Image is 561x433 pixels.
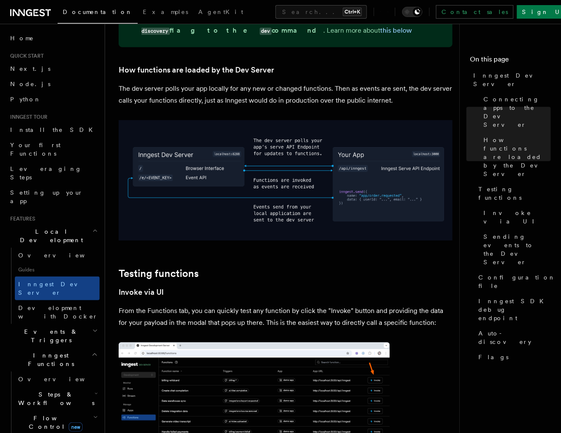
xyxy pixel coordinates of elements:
a: Overview [15,248,100,263]
a: Home [7,31,100,46]
span: Node.js [10,81,50,87]
span: Testing functions [478,185,551,202]
kbd: Ctrl+K [343,8,362,16]
span: Python [10,96,41,103]
p: From the Functions tab, you can quickly test any function by click the "Invoke" button and provid... [119,305,453,329]
h4: On this page [470,54,551,68]
span: Sending events to the Dev Server [483,232,551,266]
span: Development with Docker [18,304,98,320]
a: Connecting apps to the Dev Server [480,92,551,132]
span: Overview [18,376,106,383]
a: Testing functions [475,182,551,205]
span: How functions are loaded by the Dev Server [483,136,551,178]
span: Auto-discovery [478,329,551,346]
a: this below [380,26,412,34]
a: Contact sales [436,5,514,19]
p: The dev server polls your app locally for any new or changed functions. Then as events are sent, ... [119,83,453,106]
span: Flow Control [15,414,93,431]
span: Inngest SDK debug endpoint [478,297,551,322]
a: How functions are loaded by the Dev Server [119,64,274,76]
span: new [69,422,83,432]
a: Examples [138,3,193,23]
div: Local Development [7,248,100,324]
span: Configuration file [478,273,555,290]
a: Invoke via UI [119,286,164,298]
span: Features [7,215,35,222]
button: Events & Triggers [7,324,100,348]
code: --no-discovery [142,15,406,35]
a: Python [7,92,100,107]
code: dev [260,28,272,35]
a: Setting up your app [7,185,100,209]
span: Inngest Dev Server [18,281,91,296]
span: Inngest tour [7,114,47,120]
a: Your first Functions [7,137,100,161]
a: Flags [475,349,551,365]
span: Connecting apps to the Dev Server [483,95,551,129]
img: dev-server-diagram-v2.png [119,120,453,240]
button: Toggle dark mode [402,7,422,17]
a: Inngest SDK debug endpoint [475,293,551,326]
button: Search...Ctrl+K [275,5,367,19]
a: Leveraging Steps [7,161,100,185]
a: Auto-discovery [475,326,551,349]
span: Leveraging Steps [10,165,82,181]
span: Overview [18,252,106,259]
button: Local Development [7,224,100,248]
strong: If you would like to disable auto-discovery, pass the flag to the command [142,2,434,34]
span: Home [10,34,34,42]
a: Inngest Dev Server [470,68,551,92]
a: Next.js [7,61,100,76]
span: Quick start [7,53,44,59]
span: Guides [15,263,100,277]
span: Invoke via UI [483,209,551,226]
button: Steps & Workflows [15,387,100,411]
span: Steps & Workflows [15,390,94,407]
span: Examples [143,8,188,15]
a: Sending events to the Dev Server [480,229,551,270]
span: Documentation [63,8,133,15]
a: Configuration file [475,270,551,293]
a: Overview [15,372,100,387]
a: Testing functions [119,268,199,279]
span: Your first Functions [10,142,61,157]
span: Local Development [7,227,92,244]
span: AgentKit [198,8,243,15]
span: Next.js [10,65,50,72]
span: Install the SDK [10,126,98,133]
a: Inngest Dev Server [15,277,100,300]
a: AgentKit [193,3,248,23]
span: Events & Triggers [7,327,92,344]
a: Invoke via UI [480,205,551,229]
a: Documentation [58,3,138,24]
a: Development with Docker [15,300,100,324]
span: Inngest Functions [7,351,92,368]
a: Install the SDK [7,122,100,137]
span: Setting up your app [10,189,83,204]
button: Inngest Functions [7,348,100,372]
a: How functions are loaded by the Dev Server [480,132,551,182]
span: Inngest Dev Server [473,71,551,88]
a: Node.js [7,76,100,92]
span: Flags [478,353,508,361]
